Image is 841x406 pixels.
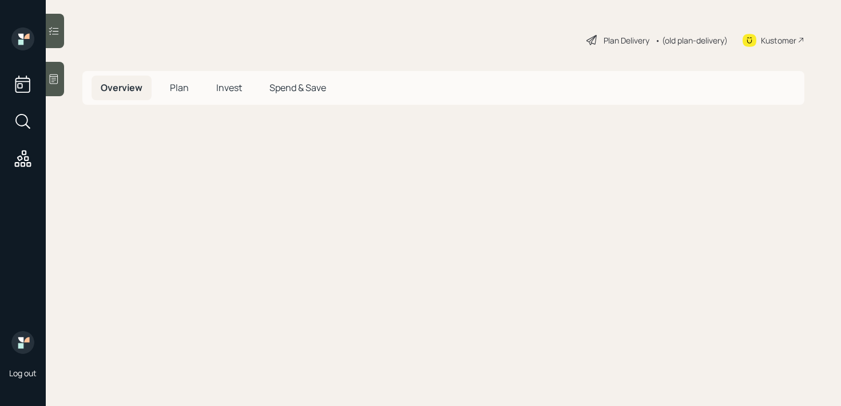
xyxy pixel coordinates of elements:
[604,34,649,46] div: Plan Delivery
[216,81,242,94] span: Invest
[269,81,326,94] span: Spend & Save
[9,368,37,379] div: Log out
[761,34,796,46] div: Kustomer
[655,34,728,46] div: • (old plan-delivery)
[11,331,34,354] img: retirable_logo.png
[170,81,189,94] span: Plan
[101,81,142,94] span: Overview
